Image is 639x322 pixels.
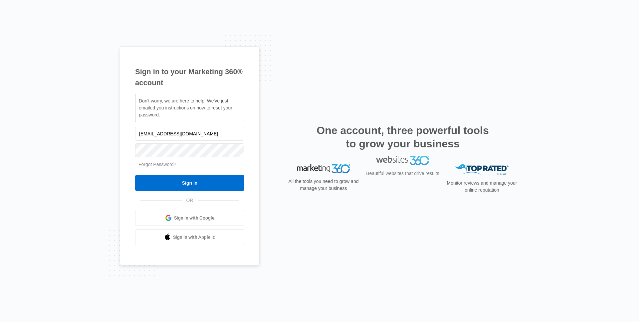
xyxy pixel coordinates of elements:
[376,164,429,174] img: Websites 360
[138,162,176,167] a: Forgot Password?
[135,175,244,191] input: Sign In
[445,180,519,194] p: Monitor reviews and manage your online reputation
[139,98,232,117] span: Don't worry, we are here to help! We've just emailed you instructions on how to reset your password.
[135,229,244,245] a: Sign in with Apple Id
[286,178,361,192] p: All the tools you need to grow and manage your business
[135,127,244,141] input: Email
[182,197,198,204] span: OR
[174,215,215,222] span: Sign in with Google
[455,164,509,175] img: Top Rated Local
[365,179,440,186] p: Beautiful websites that drive results
[173,234,216,241] span: Sign in with Apple Id
[315,124,491,150] h2: One account, three powerful tools to grow your business
[297,164,350,174] img: Marketing 360
[135,210,244,226] a: Sign in with Google
[135,66,244,88] h1: Sign in to your Marketing 360® account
